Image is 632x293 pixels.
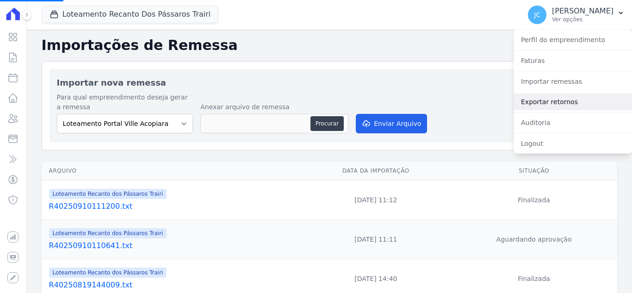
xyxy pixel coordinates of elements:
button: JC [PERSON_NAME] Ver opções [520,2,632,28]
a: Perfil do empreendimento [514,31,632,48]
a: Auditoria [514,114,632,131]
span: JC [534,12,540,18]
a: R40250910111200.txt [49,201,297,212]
h2: Importar nova remessa [57,76,602,89]
button: Enviar Arquivo [356,114,427,133]
label: Anexar arquivo de remessa [200,102,348,112]
label: Para qual empreendimento deseja gerar a remessa [57,93,193,112]
th: Arquivo [42,162,301,181]
p: [PERSON_NAME] [552,6,613,16]
a: R40250910110641.txt [49,240,297,251]
td: Aguardando aprovação [451,220,617,259]
a: Faturas [514,52,632,69]
th: Situação [451,162,617,181]
a: Logout [514,135,632,152]
a: Importar remessas [514,73,632,90]
p: Ver opções [552,16,613,23]
button: Loteamento Recanto Dos Pássaros Trairi [42,6,219,23]
span: Loteamento Recanto dos Pássaros Trairi [49,268,167,278]
a: R40250819144009.txt [49,280,297,291]
td: [DATE] 11:12 [301,181,451,220]
button: Procurar [310,116,344,131]
a: Exportar retornos [514,94,632,110]
td: Finalizada [451,181,617,220]
span: Loteamento Recanto dos Pássaros Trairi [49,189,167,199]
span: Loteamento Recanto dos Pássaros Trairi [49,228,167,238]
th: Data da Importação [301,162,451,181]
td: [DATE] 11:11 [301,220,451,259]
h2: Importações de Remessa [42,37,617,54]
